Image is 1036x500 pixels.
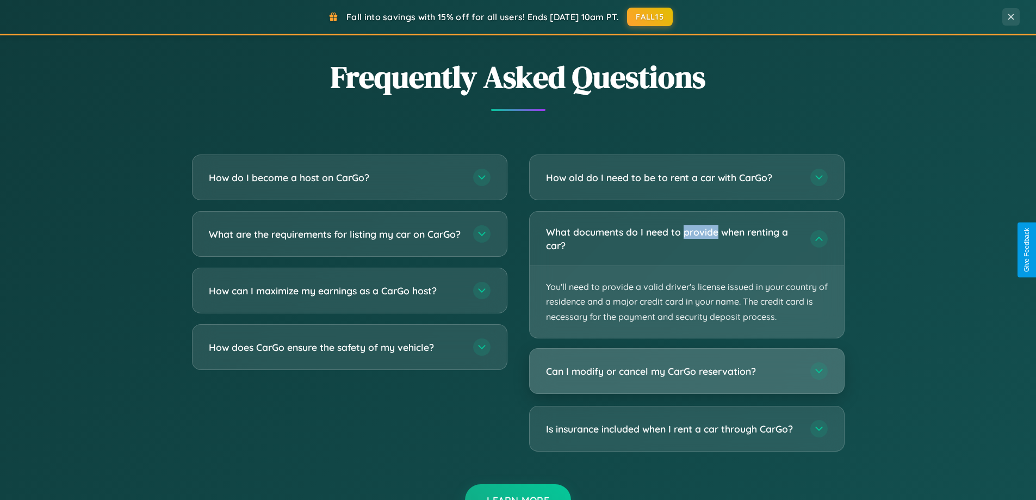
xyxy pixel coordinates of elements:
h3: How do I become a host on CarGo? [209,171,462,184]
h3: How does CarGo ensure the safety of my vehicle? [209,341,462,354]
span: Fall into savings with 15% off for all users! Ends [DATE] 10am PT. [346,11,619,22]
h3: Is insurance included when I rent a car through CarGo? [546,422,799,436]
h3: Can I modify or cancel my CarGo reservation? [546,365,799,378]
h3: What are the requirements for listing my car on CarGo? [209,227,462,241]
h3: How old do I need to be to rent a car with CarGo? [546,171,799,184]
button: FALL15 [627,8,673,26]
p: You'll need to provide a valid driver's license issued in your country of residence and a major c... [530,266,844,338]
h3: How can I maximize my earnings as a CarGo host? [209,284,462,298]
div: Give Feedback [1023,228,1031,272]
h2: Frequently Asked Questions [192,56,845,98]
h3: What documents do I need to provide when renting a car? [546,225,799,252]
